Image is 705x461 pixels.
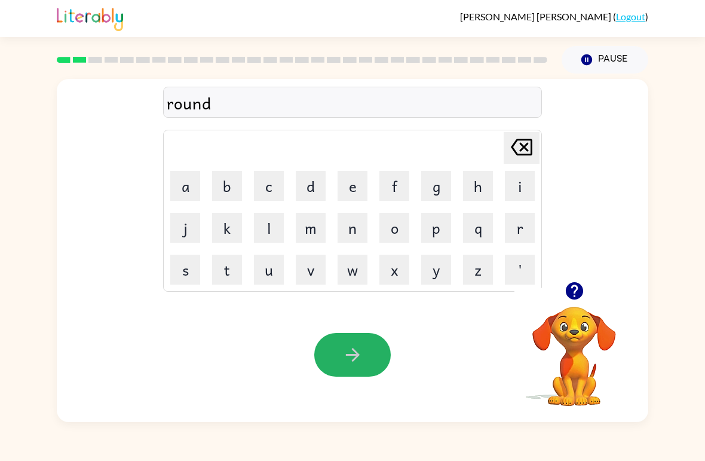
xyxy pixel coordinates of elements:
[463,171,493,201] button: h
[254,171,284,201] button: c
[212,213,242,243] button: k
[463,255,493,285] button: z
[421,213,451,243] button: p
[212,255,242,285] button: t
[463,213,493,243] button: q
[57,5,123,31] img: Literably
[562,46,648,74] button: Pause
[616,11,645,22] a: Logout
[296,171,326,201] button: d
[514,288,634,408] video: Your browser must support playing .mp4 files to use Literably. Please try using another browser.
[379,171,409,201] button: f
[338,213,367,243] button: n
[338,171,367,201] button: e
[167,90,538,115] div: round
[460,11,648,22] div: ( )
[460,11,613,22] span: [PERSON_NAME] [PERSON_NAME]
[170,255,200,285] button: s
[170,213,200,243] button: j
[170,171,200,201] button: a
[212,171,242,201] button: b
[379,255,409,285] button: x
[505,171,535,201] button: i
[421,171,451,201] button: g
[338,255,367,285] button: w
[296,255,326,285] button: v
[421,255,451,285] button: y
[254,255,284,285] button: u
[254,213,284,243] button: l
[505,255,535,285] button: '
[379,213,409,243] button: o
[296,213,326,243] button: m
[505,213,535,243] button: r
